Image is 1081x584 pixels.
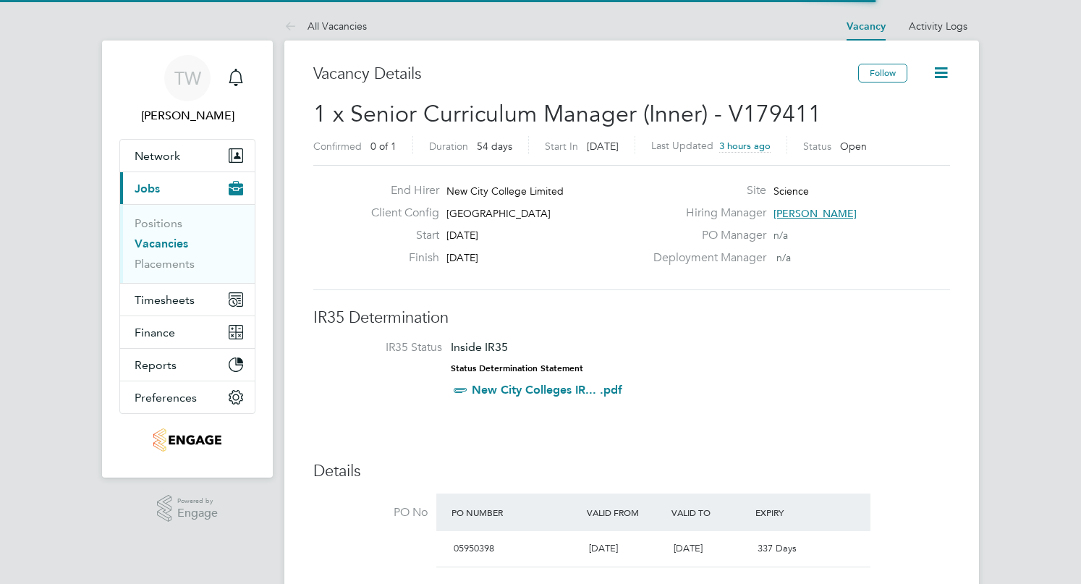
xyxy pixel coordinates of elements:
[177,495,218,507] span: Powered by
[174,69,201,88] span: TW
[370,140,397,153] span: 0 of 1
[153,428,221,452] img: jambo-logo-retina.png
[773,185,809,198] span: Science
[313,308,950,329] h3: IR35 Determination
[446,185,564,198] span: New City College Limited
[120,381,255,413] button: Preferences
[177,507,218,520] span: Engage
[157,495,219,522] a: Powered byEngage
[135,326,175,339] span: Finance
[446,229,478,242] span: [DATE]
[135,216,182,230] a: Positions
[284,20,367,33] a: All Vacancies
[446,251,478,264] span: [DATE]
[135,358,177,372] span: Reports
[454,542,494,554] span: 05950398
[773,207,857,220] span: [PERSON_NAME]
[587,140,619,153] span: [DATE]
[328,340,442,355] label: IR35 Status
[583,499,668,525] div: Valid From
[645,228,766,243] label: PO Manager
[360,183,439,198] label: End Hirer
[840,140,867,153] span: Open
[758,542,797,554] span: 337 Days
[589,542,618,554] span: [DATE]
[909,20,967,33] a: Activity Logs
[803,140,831,153] label: Status
[119,428,255,452] a: Go to home page
[429,140,468,153] label: Duration
[102,41,273,478] nav: Main navigation
[313,100,821,128] span: 1 x Senior Curriculum Manager (Inner) - V179411
[847,20,886,33] a: Vacancy
[135,237,188,250] a: Vacancies
[752,499,836,525] div: Expiry
[451,340,508,354] span: Inside IR35
[135,391,197,405] span: Preferences
[313,140,362,153] label: Confirmed
[120,172,255,204] button: Jobs
[120,284,255,316] button: Timesheets
[651,139,713,152] label: Last Updated
[719,140,771,152] span: 3 hours ago
[135,257,195,271] a: Placements
[776,251,791,264] span: n/a
[360,228,439,243] label: Start
[119,107,255,124] span: Tamsin Wisken
[360,250,439,266] label: Finish
[451,363,583,373] strong: Status Determination Statement
[645,206,766,221] label: Hiring Manager
[858,64,907,82] button: Follow
[472,383,622,397] a: New City Colleges IR... .pdf
[360,206,439,221] label: Client Config
[120,140,255,172] button: Network
[448,499,583,525] div: PO Number
[773,229,788,242] span: n/a
[119,55,255,124] a: TW[PERSON_NAME]
[313,64,858,85] h3: Vacancy Details
[477,140,512,153] span: 54 days
[446,207,551,220] span: [GEOGRAPHIC_DATA]
[645,183,766,198] label: Site
[120,349,255,381] button: Reports
[313,505,428,520] label: PO No
[135,182,160,195] span: Jobs
[120,316,255,348] button: Finance
[135,293,195,307] span: Timesheets
[645,250,766,266] label: Deployment Manager
[313,461,950,482] h3: Details
[674,542,703,554] span: [DATE]
[120,204,255,283] div: Jobs
[668,499,753,525] div: Valid To
[135,149,180,163] span: Network
[545,140,578,153] label: Start In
